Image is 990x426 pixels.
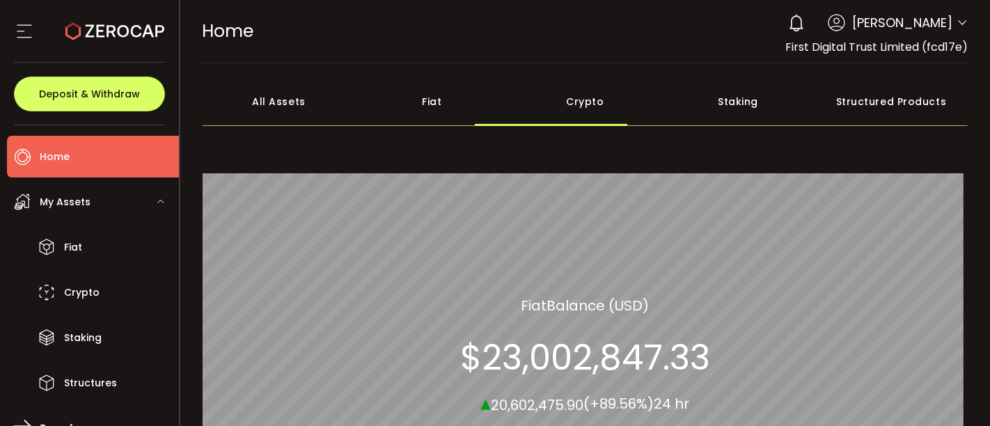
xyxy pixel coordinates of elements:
[39,89,140,99] span: Deposit & Withdraw
[64,328,102,348] span: Staking
[14,77,165,111] button: Deposit & Withdraw
[203,19,254,43] span: Home
[460,337,710,379] section: $23,002,847.33
[815,77,968,126] div: Structured Products
[480,388,491,418] span: ▴
[64,283,100,303] span: Crypto
[785,39,968,55] span: First Digital Trust Limited (fcd17e)
[521,295,547,316] span: Fiat
[654,395,689,414] span: 24 hr
[40,192,91,212] span: My Assets
[64,373,117,393] span: Structures
[491,395,583,415] span: 20,602,475.90
[852,13,952,32] span: [PERSON_NAME]
[508,77,661,126] div: Crypto
[521,295,649,316] section: Balance (USD)
[920,359,990,426] iframe: Chat Widget
[40,147,70,167] span: Home
[355,77,508,126] div: Fiat
[203,77,356,126] div: All Assets
[583,395,654,414] span: (+89.56%)
[661,77,815,126] div: Staking
[64,237,82,258] span: Fiat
